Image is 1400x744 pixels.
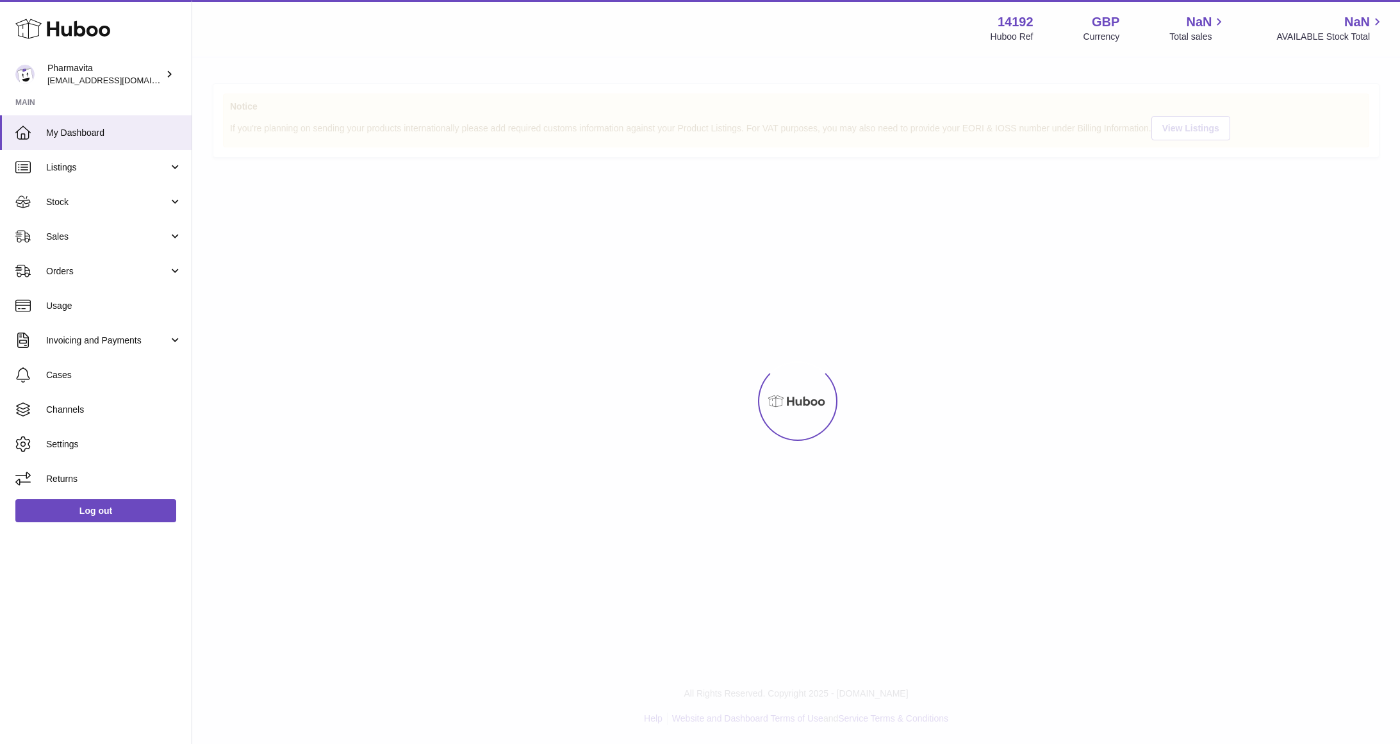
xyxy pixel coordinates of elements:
[1169,31,1226,43] span: Total sales
[46,231,169,243] span: Sales
[46,161,169,174] span: Listings
[1276,13,1385,43] a: NaN AVAILABLE Stock Total
[46,335,169,347] span: Invoicing and Payments
[1169,13,1226,43] a: NaN Total sales
[15,499,176,522] a: Log out
[47,62,163,87] div: Pharmavita
[991,31,1034,43] div: Huboo Ref
[46,300,182,312] span: Usage
[47,75,188,85] span: [EMAIL_ADDRESS][DOMAIN_NAME]
[998,13,1034,31] strong: 14192
[46,404,182,416] span: Channels
[1276,31,1385,43] span: AVAILABLE Stock Total
[46,438,182,451] span: Settings
[1083,31,1120,43] div: Currency
[46,369,182,381] span: Cases
[1092,13,1119,31] strong: GBP
[46,127,182,139] span: My Dashboard
[1344,13,1370,31] span: NaN
[46,473,182,485] span: Returns
[15,65,35,84] img: matt.simic@pharmavita.uk
[46,265,169,277] span: Orders
[46,196,169,208] span: Stock
[1186,13,1212,31] span: NaN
